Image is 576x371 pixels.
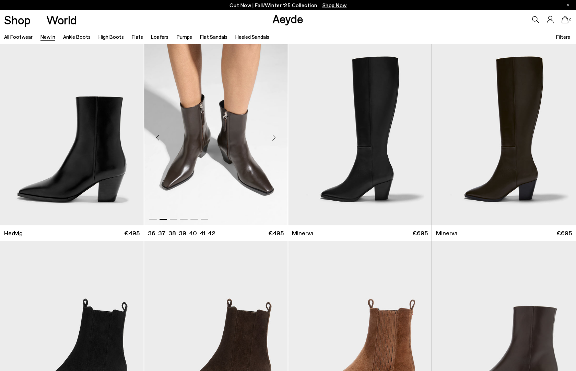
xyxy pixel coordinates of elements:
span: €495 [268,229,284,237]
span: Hedvig [4,229,23,237]
a: Pumps [177,34,192,40]
span: 0 [568,18,572,22]
a: New In [40,34,55,40]
a: 36 37 38 39 40 41 42 €495 [144,225,288,241]
a: 0 [562,16,568,23]
a: Heeled Sandals [235,34,269,40]
p: Out Now | Fall/Winter ‘25 Collection [230,1,347,10]
span: €695 [556,229,572,237]
ul: variant [148,229,213,237]
a: High Boots [98,34,124,40]
a: Flat Sandals [200,34,227,40]
a: Shop [4,14,31,26]
li: 36 [148,229,155,237]
a: Loafers [151,34,168,40]
a: Ankle Boots [63,34,91,40]
img: Minerva High Cowboy Boots [432,44,576,225]
img: Minerva High Cowboy Boots [288,44,432,225]
span: Minerva [292,229,314,237]
li: 39 [179,229,186,237]
span: €695 [412,229,428,237]
span: Filters [556,34,570,40]
li: 41 [200,229,205,237]
li: 37 [158,229,166,237]
a: Aeyde [272,11,303,26]
a: Flats [132,34,143,40]
a: All Footwear [4,34,33,40]
span: Navigate to /collections/new-in [322,2,347,8]
li: 42 [208,229,215,237]
a: Minerva €695 [432,225,576,241]
a: Minerva €695 [288,225,432,241]
li: 40 [189,229,197,237]
div: Next slide [264,127,284,148]
span: €495 [124,229,140,237]
a: World [46,14,77,26]
li: 38 [168,229,176,237]
div: Previous slide [148,127,168,148]
a: Next slide Previous slide [144,44,288,225]
div: 2 / 6 [144,44,288,225]
img: Hedvig Cowboy Ankle Boots [144,44,288,225]
span: Minerva [436,229,458,237]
